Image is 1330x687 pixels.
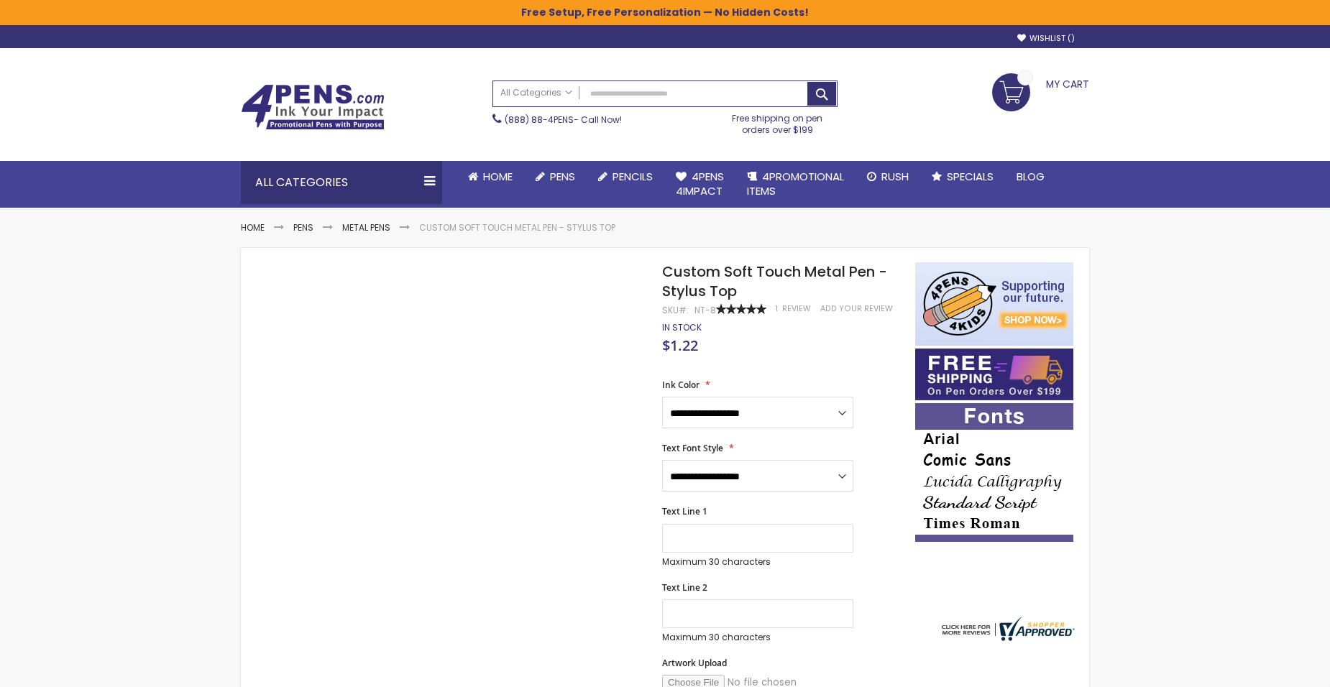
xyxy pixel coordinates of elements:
span: Custom Soft Touch Metal Pen - Stylus Top [662,262,887,301]
img: 4pens 4 kids [915,262,1073,346]
span: Rush [881,169,909,184]
p: Maximum 30 characters [662,556,853,568]
a: Home [457,161,524,193]
span: Home [483,169,513,184]
span: Review [782,303,811,314]
span: Pens [550,169,575,184]
span: Specials [947,169,994,184]
p: Maximum 30 characters [662,632,853,643]
div: NT-8 [694,305,716,316]
div: 100% [716,304,766,314]
span: Artwork Upload [662,657,727,669]
li: Custom Soft Touch Metal Pen - Stylus Top [419,222,615,234]
a: All Categories [493,81,579,105]
span: 4PROMOTIONAL ITEMS [747,169,844,198]
a: Rush [856,161,920,193]
a: 1 Review [776,303,813,314]
span: Text Line 2 [662,581,707,594]
a: Specials [920,161,1005,193]
div: Availability [662,322,702,333]
a: Pens [293,221,313,234]
span: 1 [776,303,778,314]
span: All Categories [500,87,572,98]
span: Text Font Style [662,442,723,454]
img: 4pens.com widget logo [938,617,1075,641]
span: 4Pens 4impact [676,169,724,198]
img: 4Pens Custom Pens and Promotional Products [241,84,385,130]
a: 4PROMOTIONALITEMS [735,161,856,208]
img: Free shipping on orders over $199 [915,349,1073,400]
span: $1.22 [662,336,698,355]
div: All Categories [241,161,442,204]
a: Home [241,221,265,234]
span: Text Line 1 [662,505,707,517]
span: - Call Now! [505,114,622,126]
span: Ink Color [662,379,700,391]
span: In stock [662,321,702,333]
a: Wishlist [1017,33,1075,44]
a: Blog [1005,161,1056,193]
span: Blog [1017,169,1045,184]
img: font-personalization-examples [915,403,1073,542]
div: Free shipping on pen orders over $199 [717,107,838,136]
a: 4pens.com certificate URL [938,632,1075,644]
a: 4Pens4impact [664,161,735,208]
a: (888) 88-4PENS [505,114,574,126]
span: Pencils [613,169,653,184]
a: Pens [524,161,587,193]
a: Metal Pens [342,221,390,234]
strong: SKU [662,304,689,316]
a: Add Your Review [820,303,893,314]
a: Pencils [587,161,664,193]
